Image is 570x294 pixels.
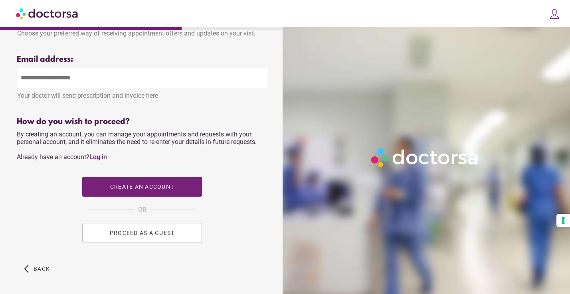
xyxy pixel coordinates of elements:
span: Create an account [110,184,174,190]
div: Email address: [17,55,267,64]
a: Log in [89,153,107,161]
span: PROCEED AS A GUEST [110,230,175,236]
img: Logo-Doctorsa-trans-White-partial-flat.png [368,145,482,170]
img: icons8-customer-100.png [549,8,560,20]
div: How do you wish to proceed? [17,117,267,126]
span: By creating an account, you can manage your appointments and requests with your personal account,... [17,130,257,161]
button: PROCEED AS A GUEST [82,223,202,243]
div: Your doctor will send prescription and invoice here [17,88,267,99]
div: Choose your preferred way of receiving appointment offers and updates on your visit [17,26,267,37]
button: Your consent preferences for tracking technologies [556,214,570,227]
button: Create an account [82,177,202,197]
button: arrow_back_ios Back [21,259,53,279]
span: Back [34,266,50,272]
span: OR [138,205,146,215]
img: Doctorsa.com [16,4,79,22]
